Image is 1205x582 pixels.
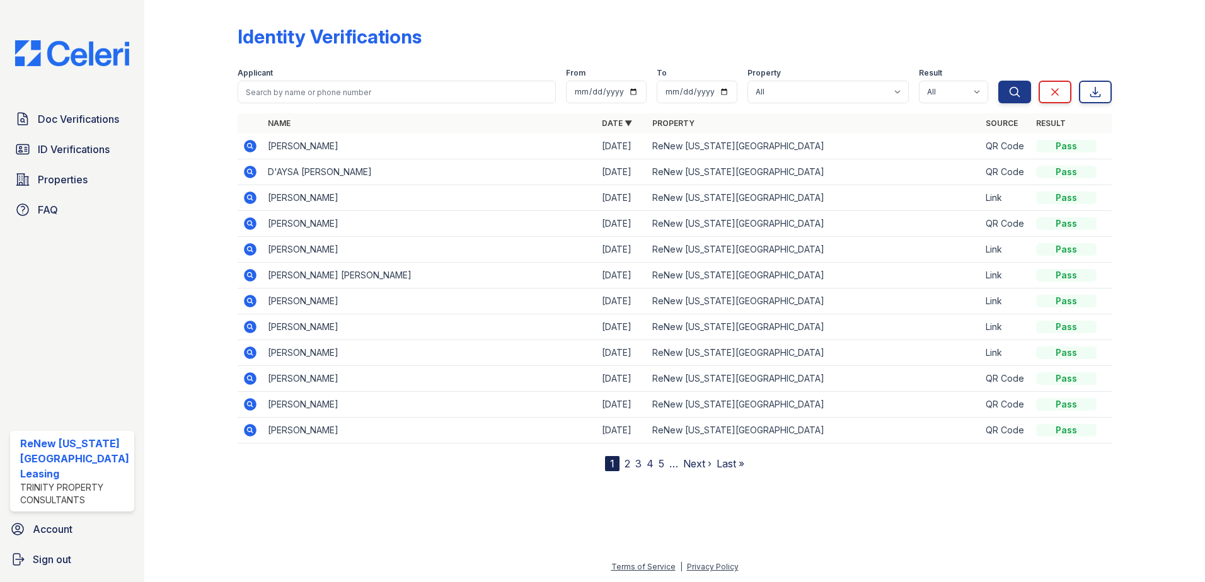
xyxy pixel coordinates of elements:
[597,185,647,211] td: [DATE]
[981,288,1031,314] td: Link
[263,392,597,418] td: [PERSON_NAME]
[33,522,72,537] span: Account
[981,211,1031,237] td: QR Code
[597,159,647,185] td: [DATE]
[1036,372,1097,385] div: Pass
[981,418,1031,443] td: QR Code
[263,418,597,443] td: [PERSON_NAME]
[597,263,647,288] td: [DATE]
[1036,321,1097,333] div: Pass
[5,516,139,542] a: Account
[981,392,1031,418] td: QR Code
[263,159,597,185] td: D'AYSA [PERSON_NAME]
[680,562,683,571] div: |
[597,288,647,314] td: [DATE]
[38,202,58,217] span: FAQ
[10,137,134,162] a: ID Verifications
[263,340,597,366] td: [PERSON_NAME]
[5,547,139,572] a: Sign out
[597,366,647,392] td: [DATE]
[263,366,597,392] td: [PERSON_NAME]
[263,263,597,288] td: [PERSON_NAME] [PERSON_NAME]
[647,314,981,340] td: ReNew [US_STATE][GEOGRAPHIC_DATA]
[659,457,664,470] a: 5
[647,134,981,159] td: ReNew [US_STATE][GEOGRAPHIC_DATA]
[647,366,981,392] td: ReNew [US_STATE][GEOGRAPHIC_DATA]
[597,134,647,159] td: [DATE]
[652,118,695,128] a: Property
[5,40,139,66] img: CE_Logo_Blue-a8612792a0a2168367f1c8372b55b34899dd931a85d93a1a3d3e32e68fde9ad4.png
[1036,424,1097,437] div: Pass
[238,68,273,78] label: Applicant
[597,211,647,237] td: [DATE]
[597,418,647,443] td: [DATE]
[605,456,620,471] div: 1
[647,263,981,288] td: ReNew [US_STATE][GEOGRAPHIC_DATA]
[10,106,134,132] a: Doc Verifications
[747,68,781,78] label: Property
[647,237,981,263] td: ReNew [US_STATE][GEOGRAPHIC_DATA]
[20,436,129,481] div: ReNew [US_STATE][GEOGRAPHIC_DATA] Leasing
[1036,217,1097,230] div: Pass
[263,211,597,237] td: [PERSON_NAME]
[647,211,981,237] td: ReNew [US_STATE][GEOGRAPHIC_DATA]
[602,118,632,128] a: Date ▼
[238,81,556,103] input: Search by name or phone number
[981,340,1031,366] td: Link
[687,562,739,571] a: Privacy Policy
[38,111,119,127] span: Doc Verifications
[263,237,597,263] td: [PERSON_NAME]
[1036,140,1097,152] div: Pass
[1036,295,1097,307] div: Pass
[981,314,1031,340] td: Link
[625,457,630,470] a: 2
[20,481,129,506] div: Trinity Property Consultants
[981,366,1031,392] td: QR Code
[635,457,642,470] a: 3
[981,159,1031,185] td: QR Code
[717,457,744,470] a: Last »
[263,134,597,159] td: [PERSON_NAME]
[981,134,1031,159] td: QR Code
[683,457,712,470] a: Next ›
[647,288,981,314] td: ReNew [US_STATE][GEOGRAPHIC_DATA]
[986,118,1018,128] a: Source
[647,340,981,366] td: ReNew [US_STATE][GEOGRAPHIC_DATA]
[1036,269,1097,282] div: Pass
[566,68,585,78] label: From
[1036,166,1097,178] div: Pass
[981,185,1031,211] td: Link
[597,392,647,418] td: [DATE]
[647,185,981,211] td: ReNew [US_STATE][GEOGRAPHIC_DATA]
[263,185,597,211] td: [PERSON_NAME]
[263,288,597,314] td: [PERSON_NAME]
[669,456,678,471] span: …
[611,562,676,571] a: Terms of Service
[1036,243,1097,256] div: Pass
[647,392,981,418] td: ReNew [US_STATE][GEOGRAPHIC_DATA]
[38,172,88,187] span: Properties
[268,118,291,128] a: Name
[981,263,1031,288] td: Link
[597,340,647,366] td: [DATE]
[38,142,110,157] span: ID Verifications
[263,314,597,340] td: [PERSON_NAME]
[919,68,942,78] label: Result
[657,68,667,78] label: To
[33,552,71,567] span: Sign out
[10,167,134,192] a: Properties
[981,237,1031,263] td: Link
[597,314,647,340] td: [DATE]
[1036,398,1097,411] div: Pass
[647,418,981,443] td: ReNew [US_STATE][GEOGRAPHIC_DATA]
[10,197,134,222] a: FAQ
[647,159,981,185] td: ReNew [US_STATE][GEOGRAPHIC_DATA]
[1036,191,1097,204] div: Pass
[597,237,647,263] td: [DATE]
[1036,118,1066,128] a: Result
[647,457,654,470] a: 4
[1036,346,1097,359] div: Pass
[238,25,422,48] div: Identity Verifications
